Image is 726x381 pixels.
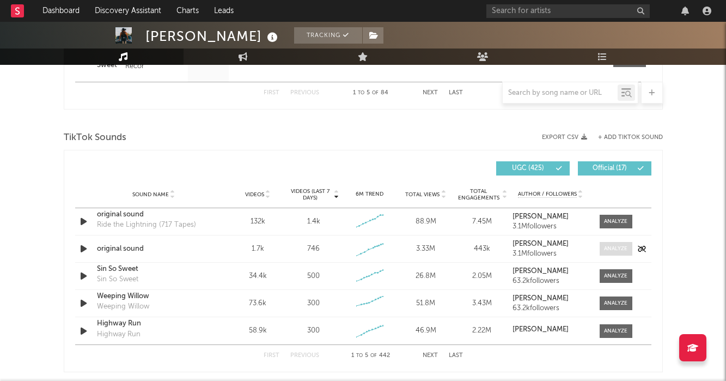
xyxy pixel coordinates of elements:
div: Weeping Willow [97,301,149,312]
div: 132k [233,216,283,227]
a: Sin So Sweet [97,264,211,275]
div: 51.8M [400,298,451,309]
span: Author / Followers [518,191,577,198]
a: [PERSON_NAME] [513,268,588,275]
span: to [356,353,363,358]
button: + Add TikTok Sound [598,135,663,141]
button: Tracking [294,27,362,44]
div: 73.6k [233,298,283,309]
a: Highway Run [97,318,211,329]
div: 1 5 442 [341,349,401,362]
span: Total Engagements [456,188,501,201]
input: Search by song name or URL [503,89,618,98]
span: Videos (last 7 days) [288,188,332,201]
div: 3.43M [456,298,507,309]
div: 63.2k followers [513,277,588,285]
div: 88.9M [400,216,451,227]
div: 3.1M followers [513,223,588,231]
div: 300 [307,298,320,309]
button: First [264,353,279,359]
button: UGC(425) [496,161,570,176]
span: Total Views [405,191,440,198]
span: Sound Name [132,191,169,198]
div: 46.9M [400,325,451,336]
strong: [PERSON_NAME] [513,268,569,275]
div: 26.8M [400,271,451,282]
strong: [PERSON_NAME] [513,213,569,220]
button: + Add TikTok Sound [587,135,663,141]
button: Last [449,353,463,359]
a: original sound [97,244,211,255]
div: 3.1M followers [513,250,588,258]
span: UGC ( 425 ) [503,165,553,172]
strong: [PERSON_NAME] [513,295,569,302]
div: 3.33M [400,244,451,255]
div: 58.9k [233,325,283,336]
a: [PERSON_NAME] [513,295,588,303]
div: 300 [307,325,320,336]
a: Weeping Willow [97,291,211,302]
button: Export CSV [542,134,587,141]
span: of [370,353,377,358]
div: 443k [456,244,507,255]
span: Videos [245,191,264,198]
div: 63.2k followers [513,305,588,312]
button: Previous [290,353,319,359]
div: Sin So Sweet [97,274,138,285]
span: TikTok Sounds [64,131,126,144]
div: 746 [307,244,320,255]
div: 6M Trend [344,190,395,198]
a: [PERSON_NAME] [513,326,588,334]
a: original sound [97,209,211,220]
div: 500 [307,271,320,282]
a: [PERSON_NAME] [513,213,588,221]
div: 1.4k [307,216,320,227]
div: [PERSON_NAME] [145,27,280,45]
div: 2.22M [456,325,507,336]
a: [PERSON_NAME] [513,240,588,248]
button: Next [423,353,438,359]
span: Official ( 17 ) [585,165,635,172]
div: 7.45M [456,216,507,227]
div: 2.05M [456,271,507,282]
div: Highway Run [97,329,141,340]
div: 34.4k [233,271,283,282]
div: 1.7k [233,244,283,255]
div: Ride the Lightning (717 Tapes) [97,220,196,231]
strong: [PERSON_NAME] [513,240,569,247]
input: Search for artists [486,4,650,18]
button: Official(17) [578,161,651,176]
strong: [PERSON_NAME] [513,326,569,333]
